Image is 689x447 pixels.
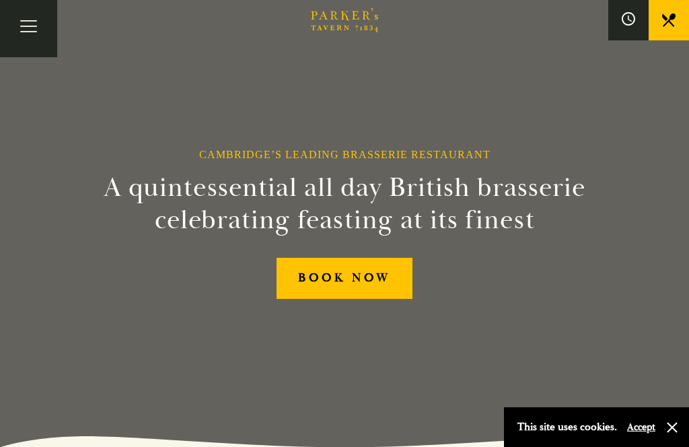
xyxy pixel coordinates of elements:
[199,148,491,161] h1: Cambridge’s Leading Brasserie Restaurant
[665,421,679,434] button: Close and accept
[517,417,617,437] p: This site uses cookies.
[92,172,597,236] h2: A quintessential all day British brasserie celebrating feasting at its finest
[277,258,413,299] a: BOOK NOW
[627,421,655,434] button: Accept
